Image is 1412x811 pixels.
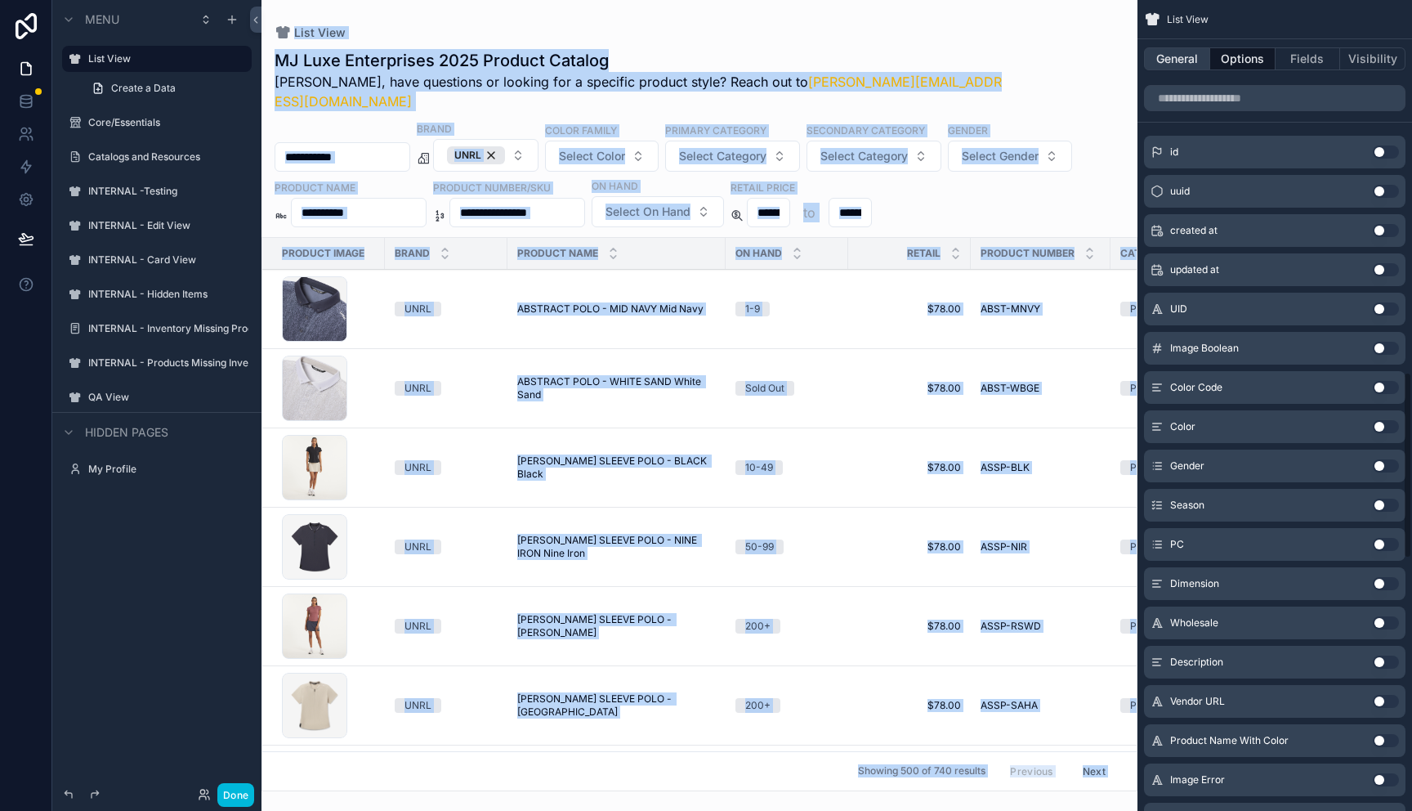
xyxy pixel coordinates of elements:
span: Product Image [282,247,364,260]
span: Gender [1170,459,1204,473]
label: Catalogs and Resources [88,150,242,164]
span: PC [1170,538,1184,551]
a: Create a Data [82,75,252,101]
span: Image Error [1170,773,1225,786]
span: Season [1170,499,1204,512]
label: Core/Essentials [88,116,242,129]
span: id [1170,146,1178,159]
label: List View [88,52,242,65]
span: Hidden pages [85,424,168,441]
button: Done [217,783,254,807]
label: INTERNAL - Card View [88,253,242,267]
label: My Profile [88,463,242,476]
label: QA View [88,391,242,404]
span: Vendor URL [1170,695,1225,708]
span: Menu [85,11,119,28]
span: Description [1170,656,1223,669]
button: Next [1071,759,1117,784]
button: Options [1210,47,1276,70]
span: Product Name With Color [1170,734,1289,747]
span: Brand [395,247,430,260]
span: Color [1170,420,1195,433]
span: On Hand [735,247,782,260]
label: INTERNAL - Products Missing Inventory [88,356,248,370]
button: Fields [1276,47,1341,70]
span: Create a Data [111,82,176,95]
label: INTERNAL - Edit View [88,219,242,232]
span: Product Name [517,247,598,260]
span: uuid [1170,185,1190,198]
span: Image Boolean [1170,342,1239,355]
span: Wholesale [1170,616,1218,630]
span: Color Code [1170,381,1222,394]
span: UID [1170,302,1187,316]
span: Dimension [1170,577,1219,590]
button: Visibility [1340,47,1405,70]
span: created at [1170,224,1218,237]
span: List View [1167,13,1209,26]
label: INTERNAL -Testing [88,185,242,198]
span: Product Number [981,247,1075,260]
span: Retail [907,247,941,260]
span: Category [1120,247,1175,260]
label: INTERNAL - Hidden Items [88,288,242,301]
span: Showing 500 of 740 results [858,765,985,778]
span: updated at [1170,263,1219,276]
label: INTERNAL - Inventory Missing Products [88,322,248,335]
button: General [1144,47,1210,70]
